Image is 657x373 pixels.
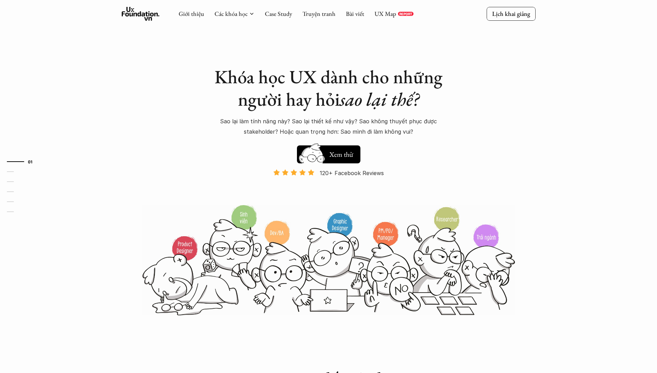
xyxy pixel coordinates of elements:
[399,12,412,16] p: REPORT
[208,66,449,111] h1: Khóa học UX dành cho những người hay hỏi
[297,142,360,163] a: Xem thử
[329,150,353,159] h5: Xem thử
[208,116,449,137] p: Sao lại làm tính năng này? Sao lại thiết kế như vậy? Sao không thuyết phục được stakeholder? Hoặc...
[320,168,384,178] p: 120+ Facebook Reviews
[179,10,204,18] a: Giới thiệu
[492,10,530,18] p: Lịch khai giảng
[487,7,536,20] a: Lịch khai giảng
[302,10,336,18] a: Truyện tranh
[7,157,40,166] a: 01
[215,10,248,18] a: Các khóa học
[28,159,33,164] strong: 01
[398,12,414,16] a: REPORT
[375,10,396,18] a: UX Map
[346,10,364,18] a: Bài viết
[267,169,390,204] a: 120+ Facebook Reviews
[340,87,419,111] em: sao lại thế?
[265,10,292,18] a: Case Study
